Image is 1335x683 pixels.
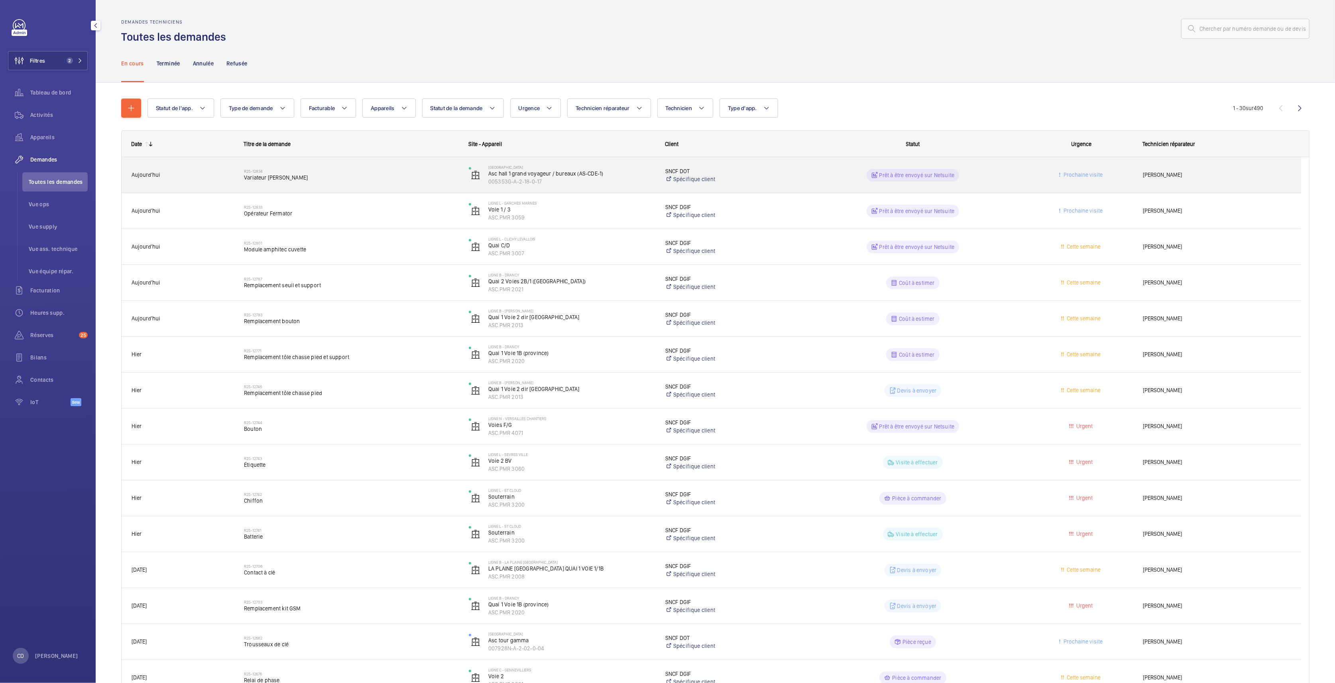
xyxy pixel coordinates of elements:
[1066,243,1101,250] span: Cette semaine
[244,671,458,676] h2: R25-12676
[471,637,480,647] img: elevator.svg
[30,376,88,384] span: Contacts
[30,286,88,294] span: Facturation
[488,600,655,608] p: Quai 1 Voie 1B (province)
[488,285,655,293] p: ASC.PMR 2021
[488,380,655,385] p: LIGNE B - [PERSON_NAME]
[488,488,655,493] p: Ligne L - ST CLOUD
[488,429,655,437] p: ASC.PMR 4071
[30,309,88,317] span: Heures supp.
[665,526,795,534] p: SNCF DGIF
[896,458,938,466] p: Visite à effectuer
[132,315,160,322] span: Aujourd'hui
[665,239,795,247] p: SNCF DGIF
[30,156,88,164] span: Demandes
[488,560,655,565] p: Ligne B - La Plaine [GEOGRAPHIC_DATA]
[665,141,678,147] span: Client
[892,674,941,682] p: Pièce à commander
[1143,601,1291,610] span: [PERSON_NAME]
[488,277,655,285] p: Quai 2 Voies 2B/1 ([GEOGRAPHIC_DATA])
[132,387,142,393] span: Hier
[665,203,795,211] p: SNCF DGIF
[1066,315,1101,322] span: Cette semaine
[488,501,655,509] p: ASC.PMR 3200
[1075,423,1093,429] span: Urgent
[193,59,214,67] p: Annulée
[1143,673,1291,682] span: [PERSON_NAME]
[471,242,480,252] img: elevator.svg
[471,458,480,467] img: elevator.svg
[147,99,214,118] button: Statut de l'app.
[488,357,655,365] p: ASC.PMR 2020
[665,534,795,542] a: Spécifique client
[244,348,458,353] h2: R25-12771
[1075,459,1093,465] span: Urgent
[1143,422,1291,431] span: [PERSON_NAME]
[244,174,458,182] span: Variateur [PERSON_NAME]
[488,672,655,680] p: Voie 2
[488,667,655,672] p: Ligne C - GENNEVILLIERS
[244,636,458,640] h2: R25-12682
[519,105,540,111] span: Urgence
[1181,19,1309,39] input: Chercher par numéro demande ou de devis
[488,529,655,537] p: Souterrain
[488,237,655,241] p: Ligne L - CLICHY LEVALLOIS
[309,105,335,111] span: Facturable
[471,350,480,359] img: elevator.svg
[657,99,714,118] button: Technicien
[29,223,88,231] span: Vue supply
[488,249,655,257] p: ASC.PMR 3007
[576,105,629,111] span: Technicien réparateur
[879,422,955,430] p: Prêt à être envoyé sur Netsuite
[471,529,480,539] img: elevator.svg
[132,459,142,465] span: Hier
[30,57,45,65] span: Filtres
[665,642,795,650] a: Spécifique client
[471,206,480,216] img: elevator.svg
[488,636,655,644] p: Asc tour gamma
[132,207,160,214] span: Aujourd'hui
[1143,637,1291,646] span: [PERSON_NAME]
[665,670,795,678] p: SNCF DGIF
[244,497,458,505] span: Chiffon
[121,59,144,67] p: En cours
[471,170,480,180] img: elevator.svg
[1143,529,1291,539] span: [PERSON_NAME]
[488,241,655,249] p: Quai C/D
[879,243,955,251] p: Prêt à être envoyé sur Netsuite
[30,133,88,141] span: Appareils
[244,492,458,497] h2: R25-12742
[567,99,651,118] button: Technicien réparateur
[244,420,458,425] h2: R25-12744
[488,452,655,457] p: Ligne L - SEVRES VILLE
[896,530,938,538] p: Visite à effectuer
[665,562,795,570] p: SNCF DGIF
[244,312,458,317] h2: R25-12783
[899,351,935,359] p: Coût à estimer
[488,524,655,529] p: Ligne L - ST CLOUD
[665,347,795,355] p: SNCF DGIF
[665,634,795,642] p: SNCF DOT
[471,673,480,683] img: elevator.svg
[471,386,480,395] img: elevator.svg
[488,465,655,473] p: ASC.PMR 3060
[665,426,795,434] a: Spécifique client
[244,317,458,325] span: Remplacement bouton
[471,565,480,575] img: elevator.svg
[488,170,655,178] p: Asc hall 1 grand voyageur / bureaux (AS-CDE-1)
[244,209,458,217] span: Opérateur Fermator
[1143,493,1291,503] span: [PERSON_NAME]
[488,213,655,221] p: ASC.PMR 3059
[665,355,795,363] a: Spécifique client
[29,267,88,275] span: Vue équipe répar.
[897,566,937,574] p: Devis à envoyer
[488,201,655,205] p: Ligne L - GARCHES MARNES
[29,178,88,186] span: Toutes les demandes
[897,387,937,395] p: Devis à envoyer
[665,570,795,578] a: Spécifique client
[244,425,458,433] span: Bouton
[244,564,458,569] h2: R25-12706
[468,141,502,147] span: Site - Appareil
[488,493,655,501] p: Souterrain
[244,389,458,397] span: Remplacement tôle chasse pied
